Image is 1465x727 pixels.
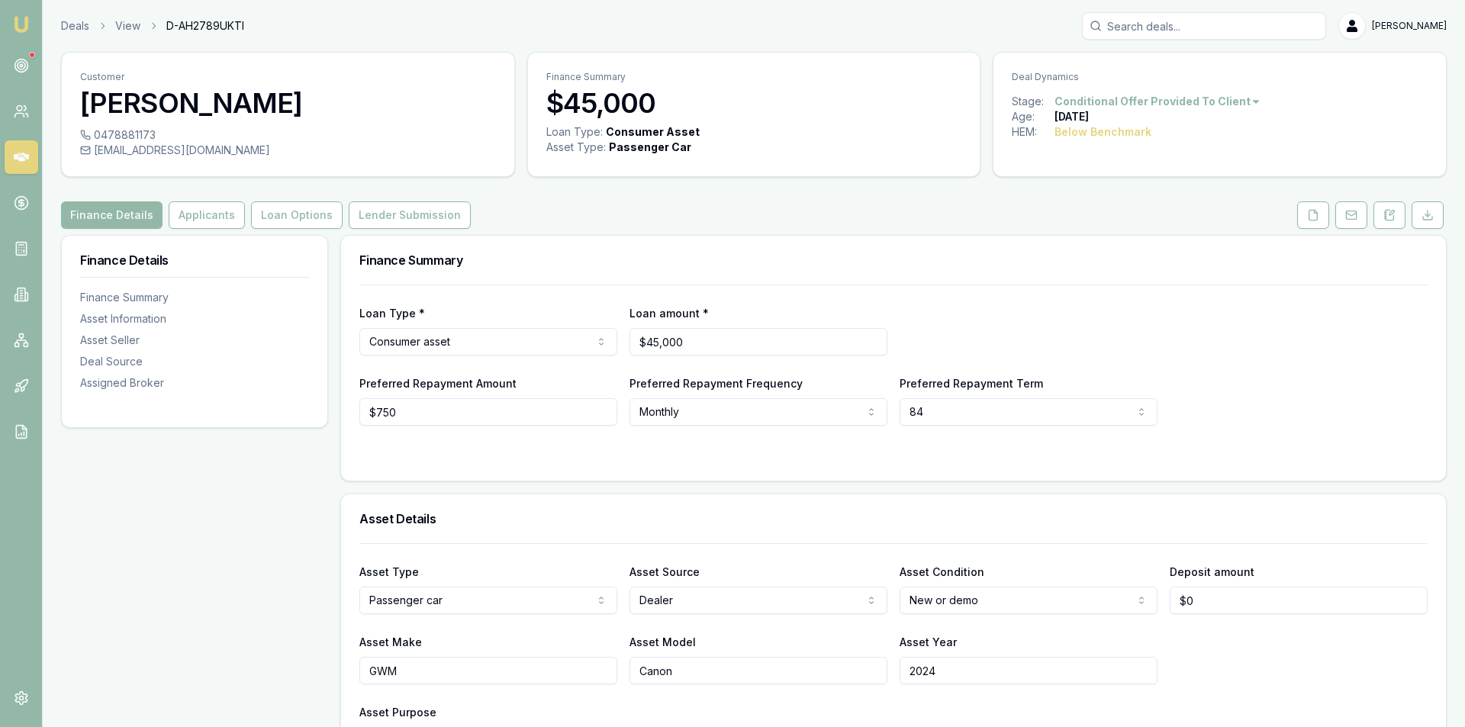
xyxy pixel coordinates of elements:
[359,513,1428,525] h3: Asset Details
[61,18,244,34] nav: breadcrumb
[80,354,309,369] div: Deal Source
[359,377,517,390] label: Preferred Repayment Amount
[169,201,245,229] button: Applicants
[80,375,309,391] div: Assigned Broker
[251,201,343,229] button: Loan Options
[80,290,309,305] div: Finance Summary
[1012,94,1054,109] div: Stage:
[609,140,691,155] div: Passenger Car
[1170,565,1254,578] label: Deposit amount
[80,311,309,327] div: Asset Information
[900,377,1043,390] label: Preferred Repayment Term
[900,565,984,578] label: Asset Condition
[80,88,496,118] h3: [PERSON_NAME]
[12,15,31,34] img: emu-icon-u.png
[359,565,419,578] label: Asset Type
[900,635,957,648] label: Asset Year
[359,398,617,426] input: $
[359,307,425,320] label: Loan Type *
[359,706,436,719] label: Asset Purpose
[546,88,962,118] h3: $45,000
[546,124,603,140] div: Loan Type:
[629,307,709,320] label: Loan amount *
[546,140,606,155] div: Asset Type :
[546,71,962,83] p: Finance Summary
[629,635,696,648] label: Asset Model
[80,143,496,158] div: [EMAIL_ADDRESS][DOMAIN_NAME]
[80,127,496,143] div: 0478881173
[359,254,1428,266] h3: Finance Summary
[61,18,89,34] a: Deals
[61,201,166,229] a: Finance Details
[166,201,248,229] a: Applicants
[1082,12,1326,40] input: Search deals
[1054,109,1089,124] div: [DATE]
[248,201,346,229] a: Loan Options
[80,71,496,83] p: Customer
[606,124,700,140] div: Consumer Asset
[115,18,140,34] a: View
[629,565,700,578] label: Asset Source
[166,18,244,34] span: D-AH2789UKTI
[1372,20,1447,32] span: [PERSON_NAME]
[80,333,309,348] div: Asset Seller
[1170,587,1428,614] input: $
[1012,109,1054,124] div: Age:
[1012,124,1054,140] div: HEM:
[1054,124,1151,140] div: Below Benchmark
[1054,94,1261,109] button: Conditional Offer Provided To Client
[61,201,163,229] button: Finance Details
[359,635,422,648] label: Asset Make
[346,201,474,229] a: Lender Submission
[80,254,309,266] h3: Finance Details
[349,201,471,229] button: Lender Submission
[1012,71,1428,83] p: Deal Dynamics
[629,328,887,355] input: $
[629,377,803,390] label: Preferred Repayment Frequency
